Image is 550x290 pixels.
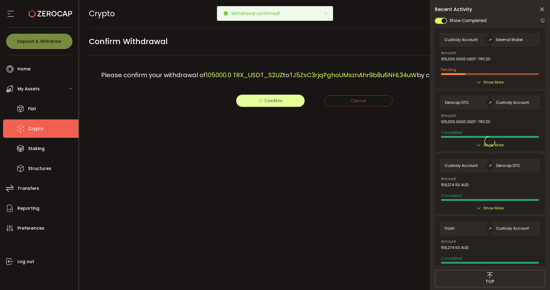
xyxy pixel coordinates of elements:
[17,65,31,73] span: Home
[486,278,494,285] span: TOP
[17,39,61,43] span: Deposit & Withdraw
[417,71,503,79] span: by clicking on the link below.
[89,8,115,19] span: Crypto
[289,71,417,79] span: TJ5ZsC3rjqPghoUMsznAhr9b8u6NHL34uW
[324,95,393,106] button: Cancel
[28,104,36,113] span: Fiat
[17,204,39,213] span: Reporting
[28,164,51,173] span: Structures
[283,71,289,79] span: to
[6,34,72,49] button: Deposit & Withdraw
[206,71,283,79] span: 105000.0 TRX_USDT_S2UZ
[17,184,39,193] span: Transfers
[17,257,34,266] span: Log out
[231,11,285,16] p: Withdrawal confirmed!
[28,124,44,133] span: Crypto
[17,224,44,233] span: Preferences
[28,144,45,153] span: Staking
[101,71,206,79] span: Please confirm your withdrawal of
[350,98,366,104] span: Cancel
[519,261,550,290] iframe: Chat Widget
[89,35,168,48] span: Confirm Withdrawal
[17,85,40,93] span: My Assets
[435,7,472,12] span: Recent Activity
